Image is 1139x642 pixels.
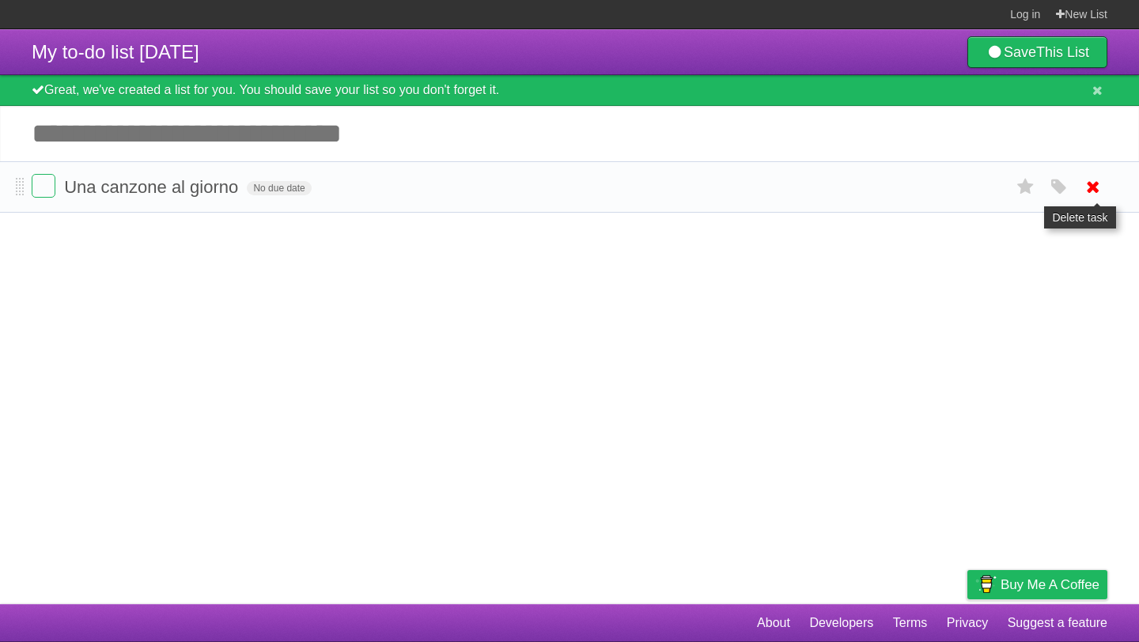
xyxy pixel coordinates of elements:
label: Done [32,174,55,198]
a: Terms [893,608,928,638]
a: Developers [809,608,873,638]
b: This List [1036,44,1089,60]
span: No due date [247,181,311,195]
a: Buy me a coffee [967,570,1107,599]
span: Una canzone al giorno [64,177,242,197]
a: Privacy [947,608,988,638]
a: Suggest a feature [1008,608,1107,638]
label: Star task [1011,174,1041,200]
span: My to-do list [DATE] [32,41,199,62]
a: About [757,608,790,638]
a: SaveThis List [967,36,1107,68]
span: Buy me a coffee [1001,571,1099,599]
img: Buy me a coffee [975,571,997,598]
